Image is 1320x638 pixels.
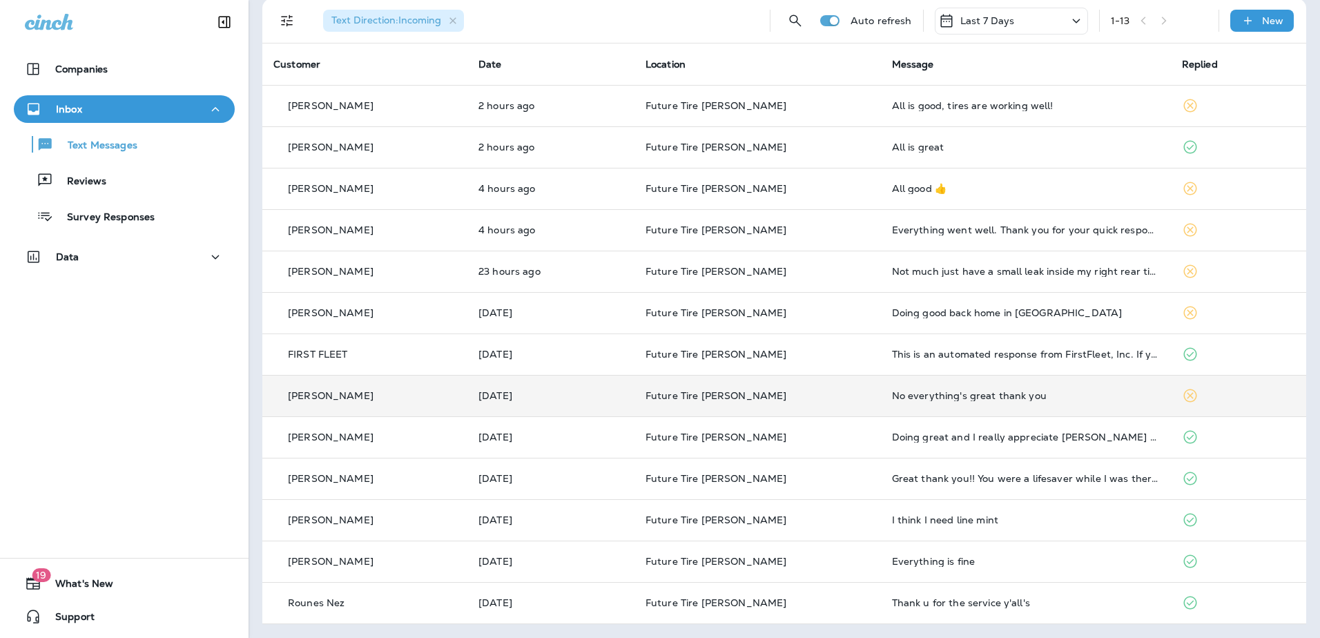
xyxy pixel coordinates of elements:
[646,141,787,153] span: Future Tire [PERSON_NAME]
[1111,15,1130,26] div: 1 - 13
[892,142,1160,153] div: All is great
[892,473,1160,484] div: Great thank you!! You were a lifesaver while I was there on vacation!
[41,578,113,594] span: What's New
[288,183,373,194] p: [PERSON_NAME]
[41,611,95,628] span: Support
[646,265,787,278] span: Future Tire [PERSON_NAME]
[205,8,244,36] button: Collapse Sidebar
[478,473,623,484] p: Aug 13, 2025 09:06 AM
[478,307,623,318] p: Aug 14, 2025 08:40 AM
[646,182,787,195] span: Future Tire [PERSON_NAME]
[273,7,301,35] button: Filters
[14,55,235,83] button: Companies
[14,166,235,195] button: Reviews
[288,390,373,401] p: [PERSON_NAME]
[14,243,235,271] button: Data
[892,556,1160,567] div: Everything is fine
[288,142,373,153] p: [PERSON_NAME]
[478,349,623,360] p: Aug 14, 2025 08:40 AM
[478,597,623,608] p: Aug 8, 2025 06:43 AM
[56,251,79,262] p: Data
[323,10,464,32] div: Text Direction:Incoming
[53,175,106,188] p: Reviews
[288,307,373,318] p: [PERSON_NAME]
[14,603,235,630] button: Support
[892,349,1160,360] div: This is an automated response from FirstFleet, Inc. If you wish to suspend mobileDispatch notices...
[14,202,235,231] button: Survey Responses
[288,514,373,525] p: [PERSON_NAME]
[892,58,934,70] span: Message
[646,472,787,485] span: Future Tire [PERSON_NAME]
[14,570,235,597] button: 19What's New
[1262,15,1283,26] p: New
[273,58,320,70] span: Customer
[892,100,1160,111] div: All is good, tires are working well!
[288,473,373,484] p: [PERSON_NAME]
[288,349,348,360] p: FIRST FLEET
[288,100,373,111] p: [PERSON_NAME]
[32,568,50,582] span: 19
[646,555,787,568] span: Future Tire [PERSON_NAME]
[646,348,787,360] span: Future Tire [PERSON_NAME]
[646,58,686,70] span: Location
[54,139,137,153] p: Text Messages
[960,15,1015,26] p: Last 7 Days
[892,183,1160,194] div: All good 👍
[646,431,787,443] span: Future Tire [PERSON_NAME]
[646,514,787,526] span: Future Tire [PERSON_NAME]
[478,100,623,111] p: Aug 15, 2025 08:26 AM
[478,514,623,525] p: Aug 13, 2025 08:29 AM
[892,224,1160,235] div: Everything went well. Thank you for your quick response. Can't thank your technician enough. Due ...
[1182,58,1218,70] span: Replied
[892,432,1160,443] div: Doing great and I really appreciate yall taking care of us
[288,556,373,567] p: [PERSON_NAME]
[56,104,82,115] p: Inbox
[646,224,787,236] span: Future Tire [PERSON_NAME]
[14,95,235,123] button: Inbox
[646,597,787,609] span: Future Tire [PERSON_NAME]
[892,514,1160,525] div: I think I need line mint
[478,183,623,194] p: Aug 15, 2025 06:59 AM
[646,307,787,319] span: Future Tire [PERSON_NAME]
[55,64,108,75] p: Companies
[288,597,344,608] p: Rounes Nez
[288,432,373,443] p: [PERSON_NAME]
[646,99,787,112] span: Future Tire [PERSON_NAME]
[478,142,623,153] p: Aug 15, 2025 08:23 AM
[478,432,623,443] p: Aug 13, 2025 10:06 AM
[478,58,502,70] span: Date
[478,224,623,235] p: Aug 15, 2025 06:55 AM
[478,390,623,401] p: Aug 13, 2025 04:29 PM
[53,211,155,224] p: Survey Responses
[478,556,623,567] p: Aug 8, 2025 07:25 AM
[892,307,1160,318] div: Doing good back home in OK
[478,266,623,277] p: Aug 14, 2025 11:59 AM
[782,7,809,35] button: Search Messages
[646,389,787,402] span: Future Tire [PERSON_NAME]
[288,266,373,277] p: [PERSON_NAME]
[14,130,235,159] button: Text Messages
[892,597,1160,608] div: Thank u for the service y'all's
[892,390,1160,401] div: No everything's great thank you
[851,15,912,26] p: Auto refresh
[288,224,373,235] p: [PERSON_NAME]
[331,14,441,26] span: Text Direction : Incoming
[892,266,1160,277] div: Not much just have a small leak inside my right rear tire on the F-250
